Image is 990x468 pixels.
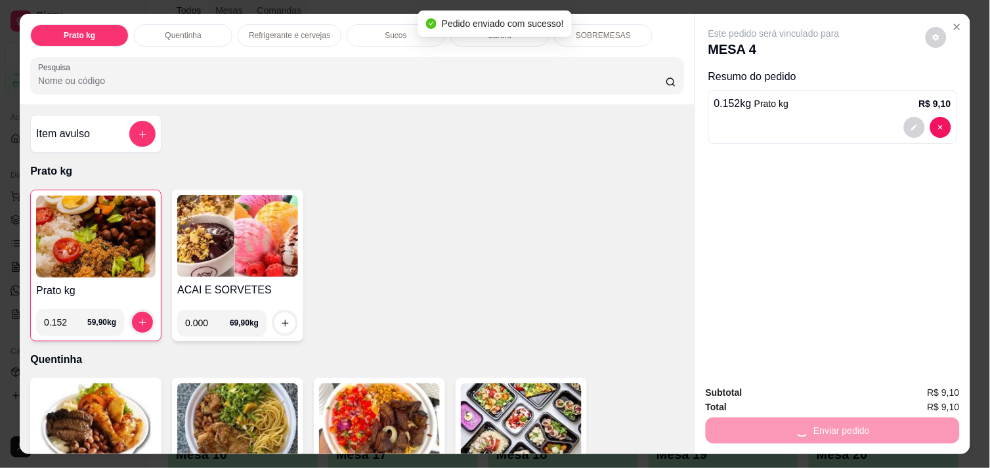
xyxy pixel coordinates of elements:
p: Quentinha [30,352,684,368]
p: Quentinha [165,30,201,41]
p: R$ 9,10 [919,97,951,110]
p: 0.152 kg [714,96,789,112]
input: 0.00 [185,310,230,336]
span: Pedido enviado com sucesso! [442,18,564,29]
input: 0.00 [44,309,87,335]
h4: Prato kg [36,283,156,299]
p: Prato kg [64,30,95,41]
h4: Item avulso [36,126,90,142]
img: product-image [177,195,298,277]
p: Prato kg [30,163,684,179]
label: Pesquisa [38,62,75,73]
img: product-image [35,383,156,465]
p: Refrigerante e cervejas [249,30,330,41]
p: SOBREMESAS [576,30,631,41]
span: R$ 9,10 [928,385,960,400]
strong: Total [706,402,727,412]
span: check-circle [426,18,437,29]
button: increase-product-quantity [132,312,153,333]
input: Pesquisa [38,74,666,87]
button: decrease-product-quantity [926,27,947,48]
p: Resumo do pedido [708,69,957,85]
span: R$ 9,10 [928,400,960,414]
span: Prato kg [754,98,788,109]
button: increase-product-quantity [274,312,295,333]
p: Este pedido será vinculado para [708,27,840,40]
p: MESA 4 [708,40,840,58]
p: Sucos [385,30,407,41]
h4: ACAI E SORVETES [177,282,298,298]
img: product-image [177,383,298,465]
img: product-image [36,196,156,278]
button: decrease-product-quantity [930,117,951,138]
strong: Subtotal [706,387,742,398]
img: product-image [319,383,440,465]
button: Close [947,16,968,37]
img: product-image [461,383,582,465]
button: decrease-product-quantity [904,117,925,138]
button: add-separate-item [129,121,156,147]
